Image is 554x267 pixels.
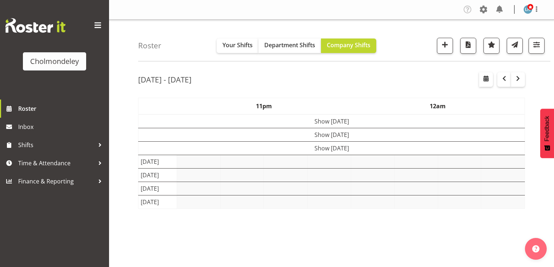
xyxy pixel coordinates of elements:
[507,38,523,54] button: Send a list of all shifts for the selected filtered period to all rostered employees.
[351,98,525,114] th: 12am
[138,141,525,155] td: Show [DATE]
[532,245,539,252] img: help-xxl-2.png
[258,39,321,53] button: Department Shifts
[217,39,258,53] button: Your Shifts
[479,72,493,87] button: Select a specific date within the roster.
[264,41,315,49] span: Department Shifts
[138,75,192,84] h2: [DATE] - [DATE]
[138,195,177,209] td: [DATE]
[18,103,105,114] span: Roster
[138,182,177,195] td: [DATE]
[460,38,476,54] button: Download a PDF of the roster according to the set date range.
[222,41,253,49] span: Your Shifts
[529,38,545,54] button: Filter Shifts
[523,5,532,14] img: lisa-hurry756.jpg
[177,98,351,114] th: 11pm
[327,41,370,49] span: Company Shifts
[540,109,554,158] button: Feedback - Show survey
[18,176,95,187] span: Finance & Reporting
[138,128,525,141] td: Show [DATE]
[18,158,95,169] span: Time & Attendance
[544,116,550,141] span: Feedback
[138,41,161,50] h4: Roster
[138,155,177,168] td: [DATE]
[18,121,105,132] span: Inbox
[321,39,376,53] button: Company Shifts
[483,38,499,54] button: Highlight an important date within the roster.
[18,139,95,150] span: Shifts
[138,168,177,182] td: [DATE]
[437,38,453,54] button: Add a new shift
[5,18,65,33] img: Rosterit website logo
[30,56,79,67] div: Cholmondeley
[138,114,525,128] td: Show [DATE]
